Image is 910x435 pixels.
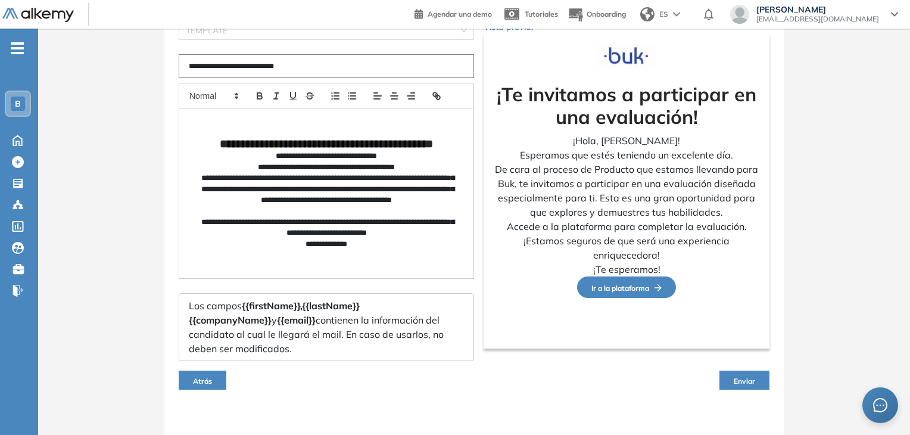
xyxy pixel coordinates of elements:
span: message [872,397,888,413]
button: Ir a la plataformaFlecha [577,276,676,299]
span: [EMAIL_ADDRESS][DOMAIN_NAME] [756,14,879,24]
span: Onboarding [587,10,626,18]
img: world [640,7,655,21]
p: ¡Hola, [PERSON_NAME]! [493,133,760,148]
a: Agendar una demo [415,6,492,20]
img: Flecha [649,284,662,291]
button: Onboarding [568,2,626,27]
i: - [11,47,24,49]
span: {{firstName}}, [242,300,302,312]
p: Accede a la plataforma para completar la evaluación. ¡Estamos seguros de que será una experiencia... [493,219,760,262]
span: Tutoriales [525,10,558,18]
span: B [15,99,21,108]
p: ¡Te esperamos! [493,262,760,276]
span: Atrás [193,377,212,386]
strong: ¡Te invitamos a participar en una evaluación! [497,82,756,129]
span: Ir a la plataforma [591,284,662,293]
span: Agendar una demo [428,10,492,18]
p: Esperamos que estés teniendo un excelente día. [493,148,760,162]
span: {{email}} [277,314,316,326]
p: De cara al proceso de Producto que estamos llevando para Buk, te invitamos a participar en una ev... [493,162,760,219]
button: Enviar [719,371,769,390]
span: [PERSON_NAME] [756,5,879,14]
img: Logo de la compañía [597,43,656,69]
span: {{companyName}} [189,314,272,326]
span: Enviar [734,377,755,386]
span: ES [659,9,668,20]
img: arrow [673,12,680,17]
div: Los campos y contienen la información del candidato al cual le llegará el mail. En caso de usarlo... [179,293,474,361]
button: Atrás [179,371,226,390]
img: Logo [2,8,74,23]
span: {{lastName}} [302,300,360,312]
